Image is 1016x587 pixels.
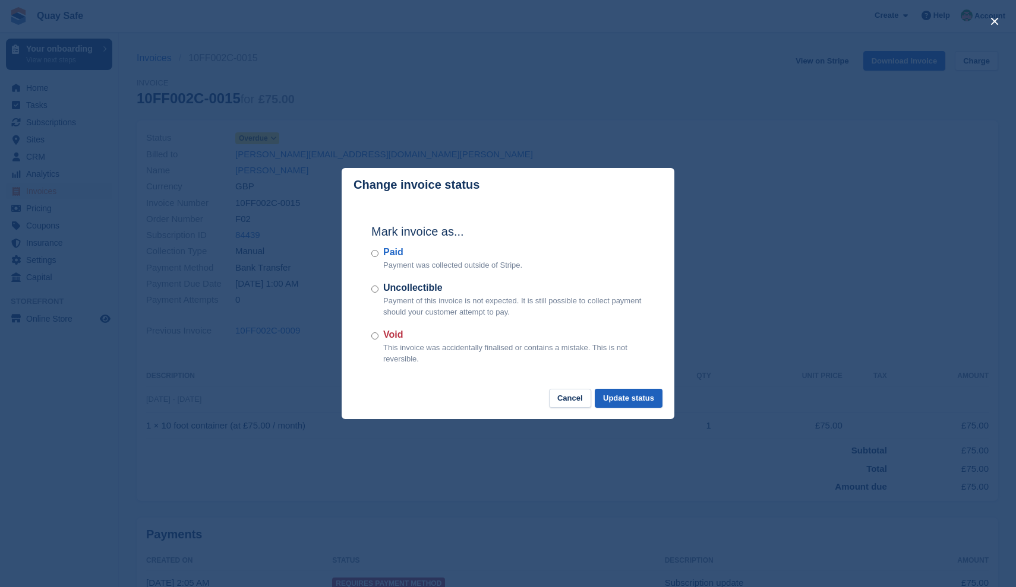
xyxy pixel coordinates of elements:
p: Payment was collected outside of Stripe. [383,259,522,271]
p: This invoice was accidentally finalised or contains a mistake. This is not reversible. [383,342,645,365]
p: Payment of this invoice is not expected. It is still possible to collect payment should your cust... [383,295,645,318]
button: Cancel [549,389,591,408]
label: Paid [383,245,522,259]
label: Void [383,328,645,342]
label: Uncollectible [383,281,645,295]
p: Change invoice status [354,178,479,192]
h2: Mark invoice as... [371,223,645,240]
button: Update status [595,389,662,408]
button: close [985,12,1004,31]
